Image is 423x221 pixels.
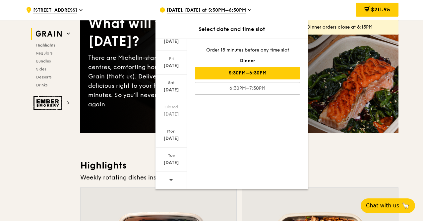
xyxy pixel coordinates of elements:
h3: Highlights [80,160,398,171]
div: [DATE] [156,62,186,69]
div: [DATE] [156,135,186,142]
span: Desserts [36,75,51,79]
div: What will you eat [DATE]? [88,15,239,51]
span: [STREET_ADDRESS] [33,7,77,14]
span: Regulars [36,51,52,55]
div: [DATE] [156,87,186,93]
div: 5:30PM–6:30PM [195,67,300,79]
div: Dinner orders close at 6:15PM [307,24,393,31]
span: $211.95 [371,6,390,13]
span: Drinks [36,83,47,87]
div: Mon [156,129,186,134]
button: Chat with us🦙 [361,198,415,213]
img: Grain web logo [33,28,64,40]
div: 6:30PM–7:30PM [195,82,300,95]
div: Order 15 minutes before any time slot [195,47,300,54]
div: Closed [156,104,186,110]
div: Weekly rotating dishes inspired by flavours from around the world. [80,173,398,182]
span: Highlights [36,43,55,48]
div: Select date and time slot [155,25,308,33]
span: [DATE], [DATE] at 5:30PM–6:30PM [167,7,246,14]
img: Ember Smokery web logo [33,96,64,110]
span: Bundles [36,59,51,63]
div: [DATE] [156,160,186,166]
span: Chat with us [366,202,399,210]
div: Dinner [195,57,300,64]
div: [DATE] [156,111,186,118]
div: [DATE] [156,38,186,45]
span: 🦙 [402,202,410,210]
span: Sides [36,67,46,71]
div: Sat [156,80,186,85]
div: Fri [156,56,186,61]
div: Tue [156,153,186,158]
div: There are Michelin-star restaurants, hawker centres, comforting home-cooked classics… and Grain (... [88,53,239,109]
